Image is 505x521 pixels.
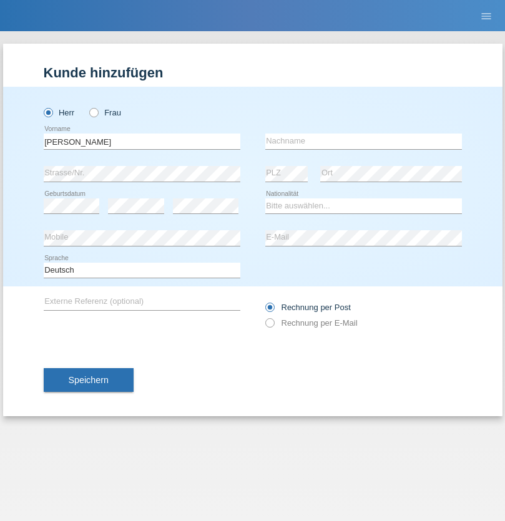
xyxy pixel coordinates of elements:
[265,303,351,312] label: Rechnung per Post
[265,318,273,334] input: Rechnung per E-Mail
[474,12,499,19] a: menu
[69,375,109,385] span: Speichern
[44,108,75,117] label: Herr
[480,10,493,22] i: menu
[44,108,52,116] input: Herr
[265,303,273,318] input: Rechnung per Post
[89,108,121,117] label: Frau
[89,108,97,116] input: Frau
[44,368,134,392] button: Speichern
[265,318,358,328] label: Rechnung per E-Mail
[44,65,462,80] h1: Kunde hinzufügen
